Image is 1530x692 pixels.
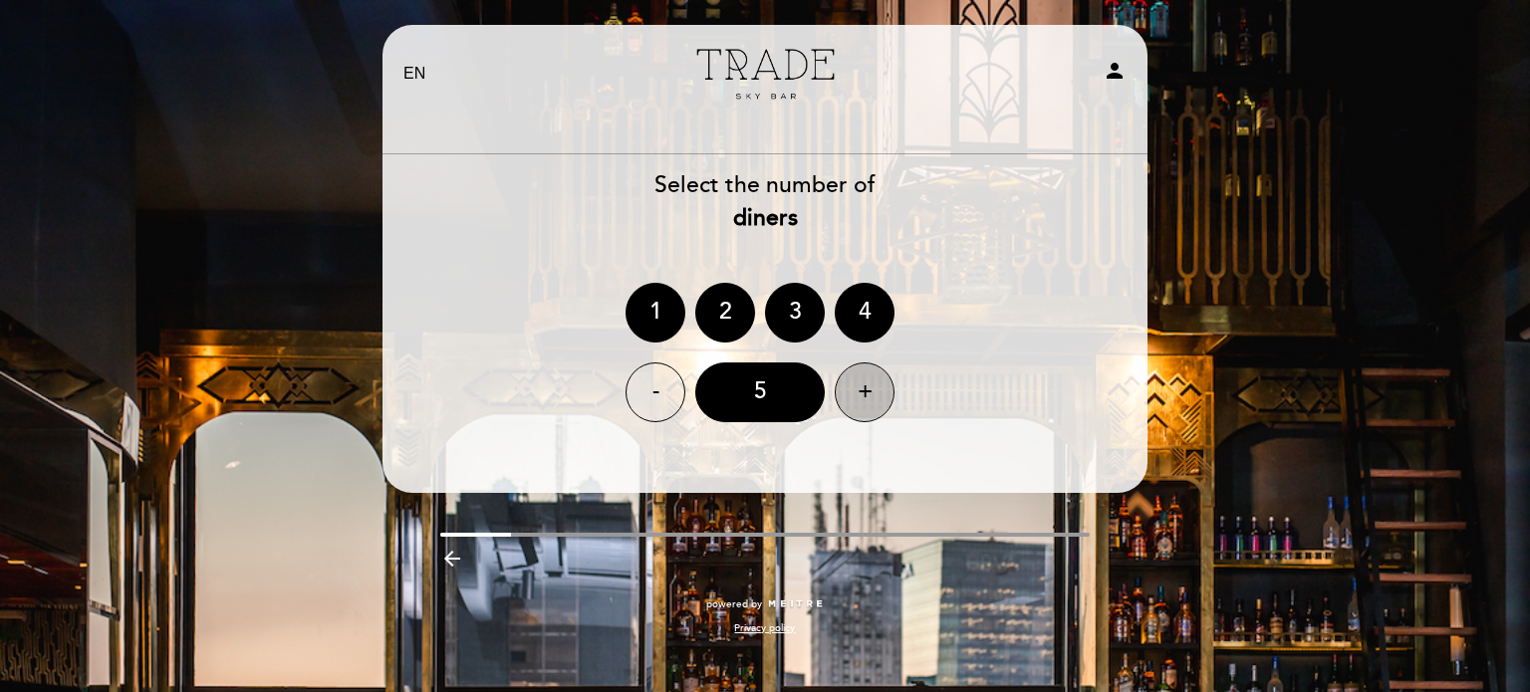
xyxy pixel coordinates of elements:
img: MEITRE [767,599,824,609]
a: powered by [706,597,824,611]
div: - [626,362,685,422]
div: 4 [835,283,894,343]
div: Select the number of [382,169,1148,235]
b: diners [733,204,798,232]
div: 5 [695,362,825,422]
i: person [1103,59,1127,83]
div: + [835,362,894,422]
i: arrow_backward [440,547,464,571]
span: powered by [706,597,762,611]
a: Trade Sky Bar [640,47,890,102]
a: Privacy policy [734,621,795,635]
button: person [1103,59,1127,90]
div: 2 [695,283,755,343]
div: 3 [765,283,825,343]
div: 1 [626,283,685,343]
